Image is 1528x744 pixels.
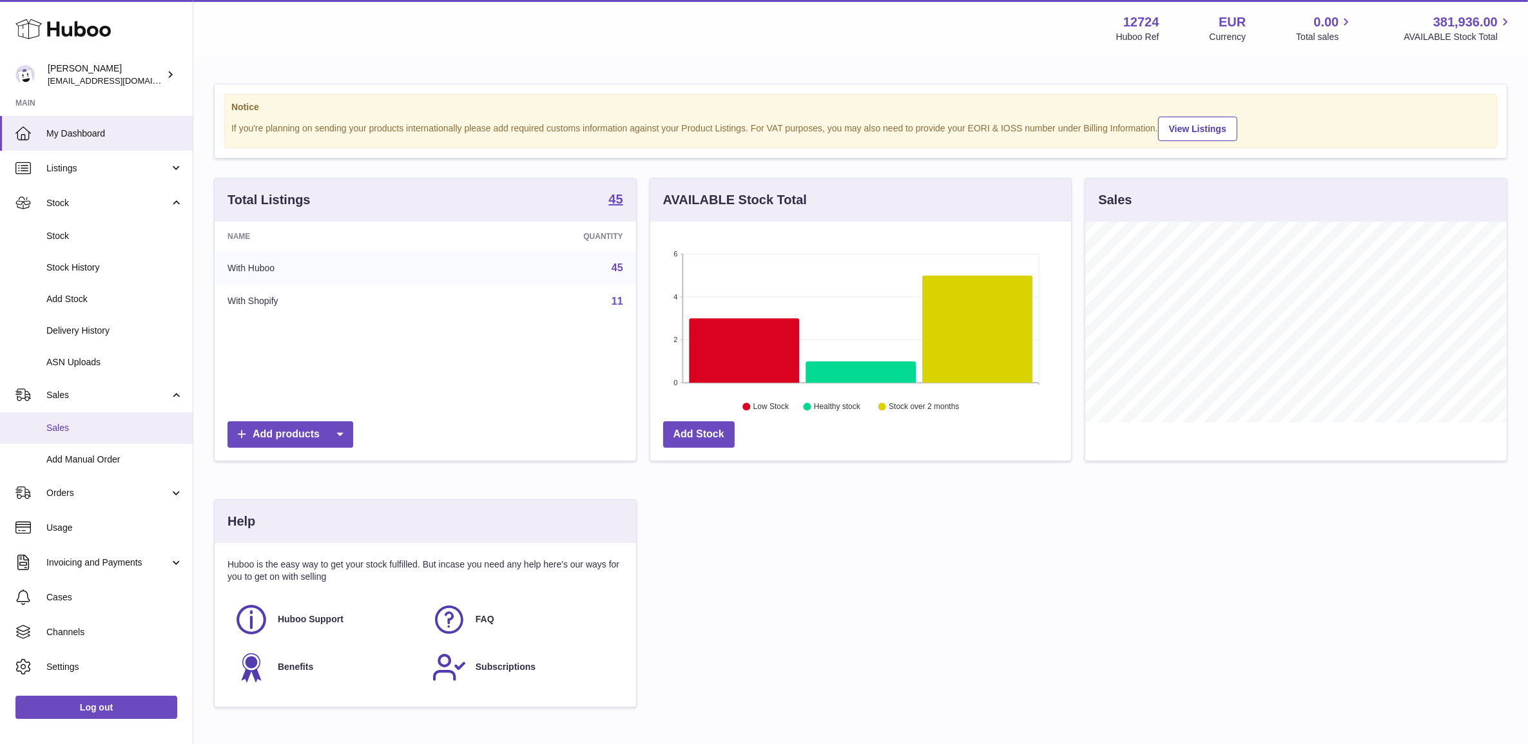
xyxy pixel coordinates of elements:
[48,62,164,87] div: [PERSON_NAME]
[476,613,494,625] span: FAQ
[476,661,536,673] span: Subscriptions
[231,101,1490,113] strong: Notice
[231,115,1490,141] div: If you're planning on sending your products internationally please add required customs informati...
[46,487,169,499] span: Orders
[46,262,183,274] span: Stock History
[753,403,789,412] text: Low Stock
[432,602,617,637] a: FAQ
[46,356,183,368] span: ASN Uploads
[608,193,623,208] a: 45
[432,650,617,685] a: Subscriptions
[1296,14,1353,43] a: 0.00 Total sales
[673,336,677,344] text: 2
[46,389,169,401] span: Sales
[673,379,677,386] text: 0
[441,222,635,251] th: Quantity
[1116,31,1159,43] div: Huboo Ref
[46,557,169,569] span: Invoicing and Payments
[278,661,313,673] span: Benefits
[15,696,177,719] a: Log out
[46,197,169,209] span: Stock
[1123,14,1159,31] strong: 12724
[1219,14,1246,31] strong: EUR
[673,250,677,258] text: 6
[608,193,623,205] strong: 45
[227,191,311,209] h3: Total Listings
[814,403,861,412] text: Healthy stock
[234,602,419,637] a: Huboo Support
[46,522,183,534] span: Usage
[48,75,189,86] span: [EMAIL_ADDRESS][DOMAIN_NAME]
[889,403,959,412] text: Stock over 2 months
[1314,14,1339,31] span: 0.00
[46,128,183,140] span: My Dashboard
[234,650,419,685] a: Benefits
[227,558,623,583] p: Huboo is the easy way to get your stock fulfilled. But incase you need any help here's our ways f...
[215,222,441,251] th: Name
[1404,14,1513,43] a: 381,936.00 AVAILABLE Stock Total
[15,65,35,84] img: internalAdmin-12724@internal.huboo.com
[46,162,169,175] span: Listings
[1098,191,1132,209] h3: Sales
[46,230,183,242] span: Stock
[1433,14,1498,31] span: 381,936.00
[46,661,183,673] span: Settings
[46,453,183,466] span: Add Manual Order
[612,296,623,307] a: 11
[46,293,183,305] span: Add Stock
[663,191,807,209] h3: AVAILABLE Stock Total
[227,421,353,448] a: Add products
[46,325,183,337] span: Delivery History
[46,626,183,638] span: Channels
[673,293,677,301] text: 4
[278,613,343,625] span: Huboo Support
[1158,117,1237,141] a: View Listings
[1210,31,1246,43] div: Currency
[1404,31,1513,43] span: AVAILABLE Stock Total
[46,422,183,434] span: Sales
[215,251,441,285] td: With Huboo
[612,262,623,273] a: 45
[663,421,735,448] a: Add Stock
[46,591,183,604] span: Cases
[227,513,255,530] h3: Help
[1296,31,1353,43] span: Total sales
[215,285,441,318] td: With Shopify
